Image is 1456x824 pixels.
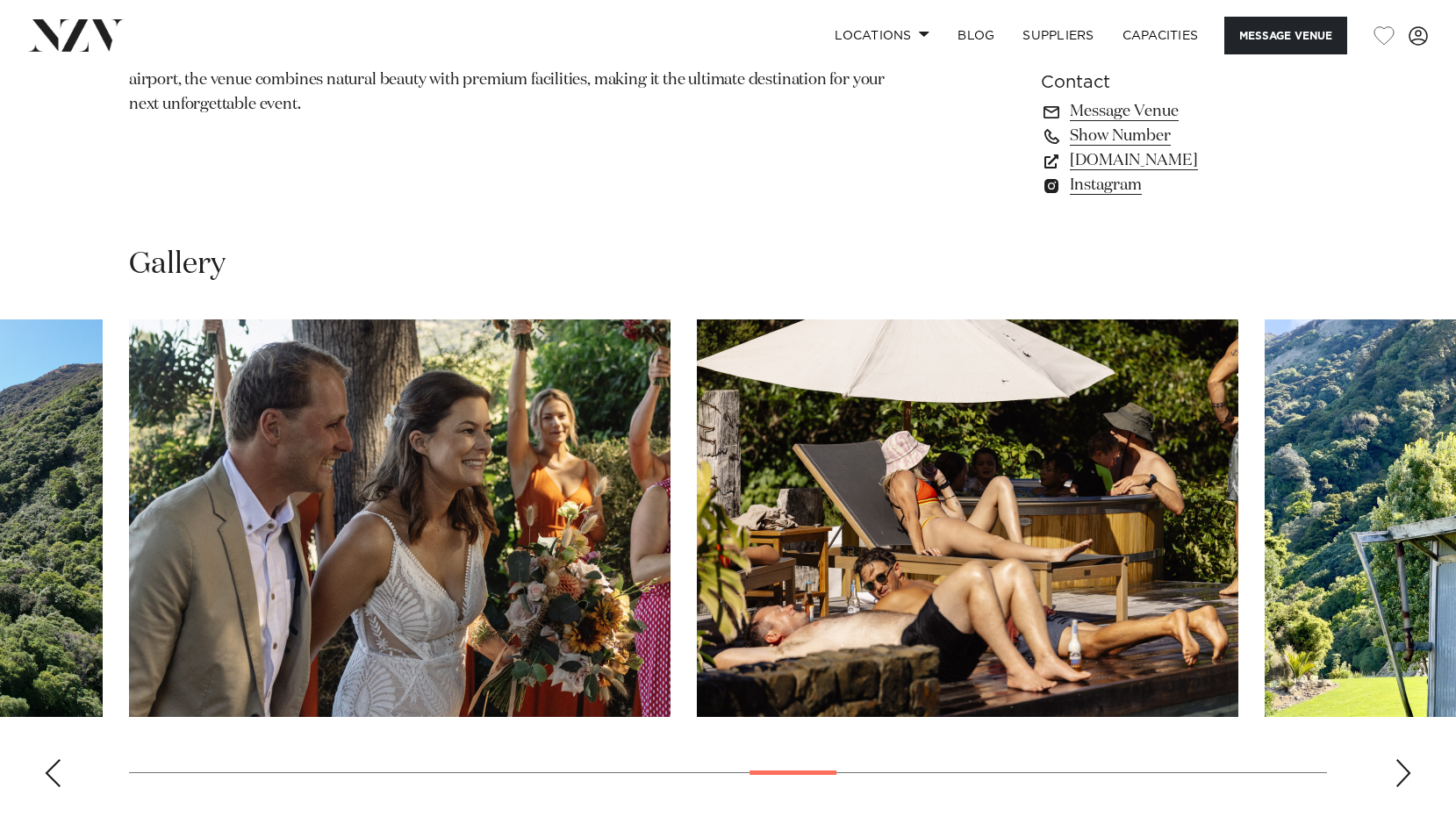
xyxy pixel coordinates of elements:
[1008,17,1108,54] a: SUPPLIERS
[1041,173,1327,197] a: Instagram
[1041,69,1327,96] h6: Contact
[697,319,1238,717] swiper-slide: 17 / 29
[1041,124,1327,148] a: Show Number
[129,245,226,284] h2: Gallery
[821,17,943,54] a: Locations
[1041,99,1327,124] a: Message Venue
[943,17,1008,54] a: BLOG
[1108,17,1213,54] a: Capacities
[1224,17,1347,54] button: Message Venue
[28,19,124,51] img: nzv-logo.png
[1041,148,1327,173] a: [DOMAIN_NAME]
[129,319,671,717] swiper-slide: 16 / 29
